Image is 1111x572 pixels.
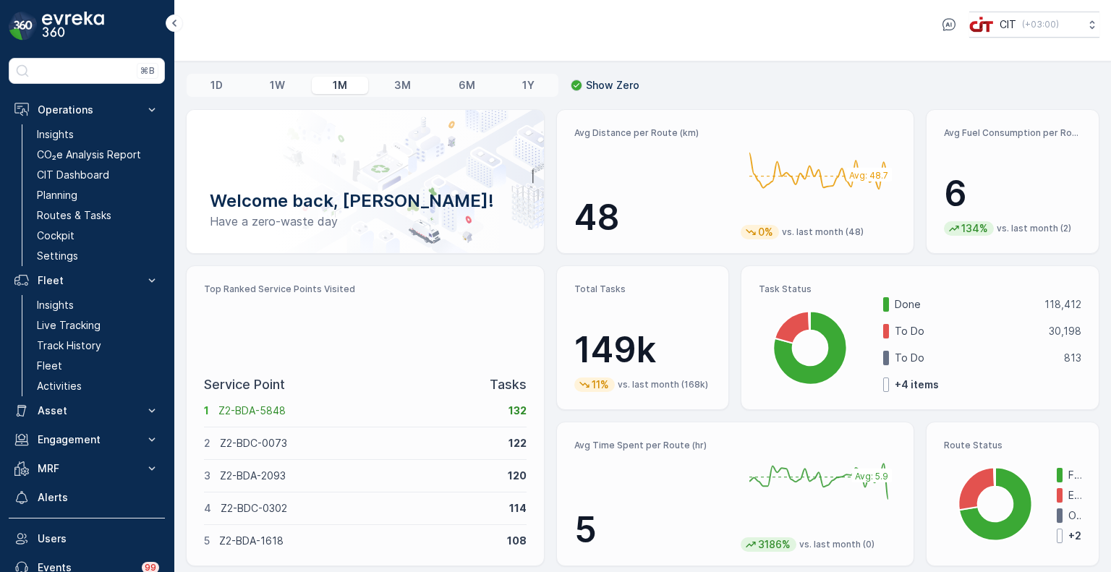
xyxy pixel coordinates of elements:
p: Operations [38,103,136,117]
p: To Do [895,324,1039,338]
p: Asset [38,404,136,418]
p: vs. last month (168k) [618,379,708,390]
p: Z2-BDC-0073 [220,436,499,451]
a: Fleet [31,356,165,376]
p: CIT [1000,17,1016,32]
a: Track History [31,336,165,356]
p: 1D [210,78,223,93]
p: Settings [37,249,78,263]
p: Routes & Tasks [37,208,111,223]
p: Task Status [759,283,1081,295]
a: Activities [31,376,165,396]
p: Finished [1068,468,1081,482]
button: Engagement [9,425,165,454]
p: 1M [333,78,347,93]
p: Avg Distance per Route (km) [574,127,730,139]
p: Tasks [490,375,527,395]
p: Insights [37,127,74,142]
button: Operations [9,95,165,124]
p: Cockpit [37,229,75,243]
p: 114 [509,501,527,516]
p: CO₂e Analysis Report [37,148,141,162]
a: Insights [31,295,165,315]
a: Alerts [9,483,165,512]
p: Top Ranked Service Points Visited [204,283,527,295]
p: Avg Time Spent per Route (hr) [574,440,730,451]
p: Avg Fuel Consumption per Route (lt) [944,127,1081,139]
p: Engagement [38,432,136,447]
p: 1W [270,78,285,93]
a: Settings [31,246,165,266]
a: CO₂e Analysis Report [31,145,165,165]
p: Offline [1068,508,1081,523]
p: ( +03:00 ) [1022,19,1059,30]
p: Users [38,532,159,546]
p: 118,412 [1044,297,1081,312]
p: To Do [895,351,1055,365]
a: Live Tracking [31,315,165,336]
p: Live Tracking [37,318,101,333]
p: 30,198 [1049,324,1081,338]
p: 149k [574,328,712,372]
a: Cockpit [31,226,165,246]
p: Fleet [38,273,136,288]
img: logo [9,12,38,40]
p: CIT Dashboard [37,168,109,182]
a: Insights [31,124,165,145]
p: Welcome back, [PERSON_NAME]! [210,189,521,213]
p: + 4 items [895,377,939,392]
button: Asset [9,396,165,425]
p: 108 [507,534,527,548]
img: logo_dark-DEwI_e13.png [42,12,104,40]
a: Routes & Tasks [31,205,165,226]
p: 6M [459,78,475,93]
p: 1Y [522,78,535,93]
p: Track History [37,338,101,353]
p: Route Status [944,440,1081,451]
p: ⌘B [140,65,155,77]
p: 2 [204,436,210,451]
p: + 2 [1068,529,1084,543]
p: 120 [508,469,527,483]
p: Z2-BDA-1618 [219,534,498,548]
p: Insights [37,298,74,312]
p: 132 [508,404,527,418]
p: Fleet [37,359,62,373]
p: 134% [960,221,989,236]
p: 11% [590,377,610,392]
p: Z2-BDC-0302 [221,501,500,516]
p: vs. last month (2) [997,223,1071,234]
p: Activities [37,379,82,393]
p: Alerts [38,490,159,505]
p: 4 [204,501,211,516]
p: 122 [508,436,527,451]
p: MRF [38,461,136,476]
p: 5 [574,508,730,552]
p: 3186% [757,537,792,552]
p: Planning [37,188,77,202]
p: 813 [1064,351,1081,365]
p: 6 [944,172,1081,215]
p: vs. last month (0) [799,539,874,550]
p: Show Zero [586,78,639,93]
p: 0% [757,225,775,239]
p: 1 [204,404,209,418]
p: Z2-BDA-2093 [220,469,498,483]
p: 5 [204,534,210,548]
p: Have a zero-waste day [210,213,521,230]
p: 3M [394,78,411,93]
button: MRF [9,454,165,483]
p: Service Point [204,375,285,395]
p: Total Tasks [574,283,712,295]
button: Fleet [9,266,165,295]
p: 48 [574,196,730,239]
p: vs. last month (48) [782,226,864,238]
p: Done [895,297,1035,312]
p: Z2-BDA-5848 [218,404,499,418]
button: CIT(+03:00) [969,12,1099,38]
p: 3 [204,469,210,483]
a: CIT Dashboard [31,165,165,185]
img: cit-logo_pOk6rL0.png [969,17,994,33]
p: Expired [1068,488,1081,503]
a: Planning [31,185,165,205]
